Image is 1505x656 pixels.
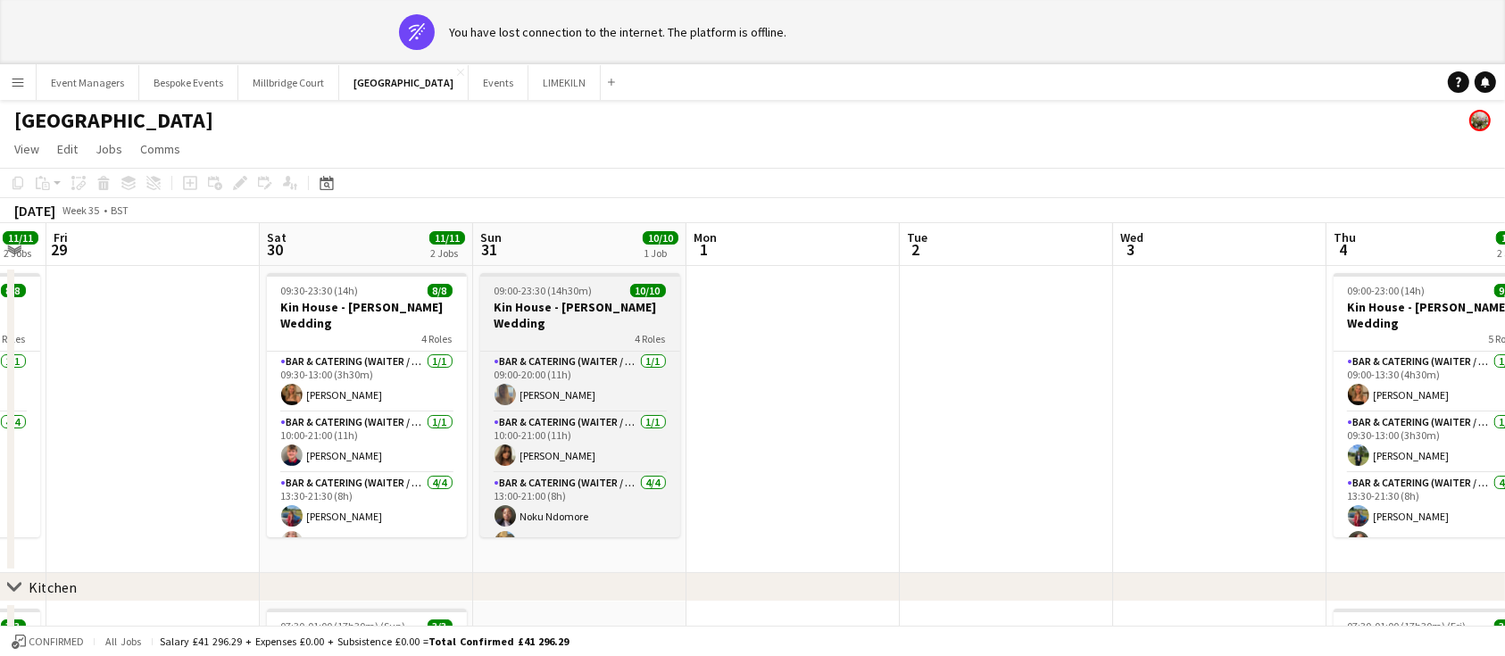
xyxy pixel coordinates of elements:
[1334,229,1356,245] span: Thu
[480,412,680,473] app-card-role: Bar & Catering (Waiter / waitress)1/110:00-21:00 (11h)[PERSON_NAME]
[495,284,593,297] span: 09:00-23:30 (14h30m)
[264,239,287,260] span: 30
[636,332,666,345] span: 4 Roles
[14,107,213,134] h1: [GEOGRAPHIC_DATA]
[54,229,68,245] span: Fri
[267,412,467,473] app-card-role: Bar & Catering (Waiter / waitress)1/110:00-21:00 (11h)[PERSON_NAME]
[267,229,287,245] span: Sat
[267,352,467,412] app-card-role: Bar & Catering (Waiter / waitress)1/109:30-13:00 (3h30m)[PERSON_NAME]
[88,137,129,161] a: Jobs
[1331,239,1356,260] span: 4
[1469,110,1491,131] app-user-avatar: Staffing Manager
[1,284,26,297] span: 8/8
[449,24,786,40] div: You have lost connection to the internet. The platform is offline.
[904,239,927,260] span: 2
[139,65,238,100] button: Bespoke Events
[281,619,406,633] span: 07:30-01:00 (17h30m) (Sun)
[59,203,104,217] span: Week 35
[528,65,601,100] button: LIMEKILN
[1120,229,1143,245] span: Wed
[1118,239,1143,260] span: 3
[140,141,180,157] span: Comms
[57,141,78,157] span: Edit
[29,635,84,648] span: Confirmed
[14,202,55,220] div: [DATE]
[480,299,680,331] h3: Kin House - [PERSON_NAME] Wedding
[111,203,129,217] div: BST
[691,239,717,260] span: 1
[133,137,187,161] a: Comms
[428,635,569,648] span: Total Confirmed £41 296.29
[480,352,680,412] app-card-role: Bar & Catering (Waiter / waitress)1/109:00-20:00 (11h)[PERSON_NAME]
[160,635,569,648] div: Salary £41 296.29 + Expenses £0.00 + Subsistence £0.00 =
[267,273,467,537] app-job-card: 09:30-23:30 (14h)8/8Kin House - [PERSON_NAME] Wedding4 RolesBar & Catering (Waiter / waitress)1/1...
[281,284,359,297] span: 09:30-23:30 (14h)
[694,229,717,245] span: Mon
[480,273,680,537] app-job-card: 09:00-23:30 (14h30m)10/10Kin House - [PERSON_NAME] Wedding4 RolesBar & Catering (Waiter / waitres...
[9,632,87,652] button: Confirmed
[7,137,46,161] a: View
[238,65,339,100] button: Millbridge Court
[478,239,502,260] span: 31
[1348,284,1426,297] span: 09:00-23:00 (14h)
[428,284,453,297] span: 8/8
[14,141,39,157] span: View
[422,332,453,345] span: 4 Roles
[37,65,139,100] button: Event Managers
[469,65,528,100] button: Events
[644,246,678,260] div: 1 Job
[29,578,77,596] div: Kitchen
[1348,619,1467,633] span: 07:30-01:00 (17h30m) (Fri)
[102,635,145,648] span: All jobs
[339,65,469,100] button: [GEOGRAPHIC_DATA]
[267,473,467,611] app-card-role: Bar & Catering (Waiter / waitress)4/413:30-21:30 (8h)[PERSON_NAME][PERSON_NAME]
[643,231,678,245] span: 10/10
[480,229,502,245] span: Sun
[267,299,467,331] h3: Kin House - [PERSON_NAME] Wedding
[430,246,464,260] div: 2 Jobs
[428,619,453,633] span: 3/3
[429,231,465,245] span: 11/11
[630,284,666,297] span: 10/10
[907,229,927,245] span: Tue
[96,141,122,157] span: Jobs
[3,231,38,245] span: 11/11
[4,246,37,260] div: 2 Jobs
[50,137,85,161] a: Edit
[480,473,680,611] app-card-role: Bar & Catering (Waiter / waitress)4/413:00-21:00 (8h)Noku Ndomore[PERSON_NAME]
[51,239,68,260] span: 29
